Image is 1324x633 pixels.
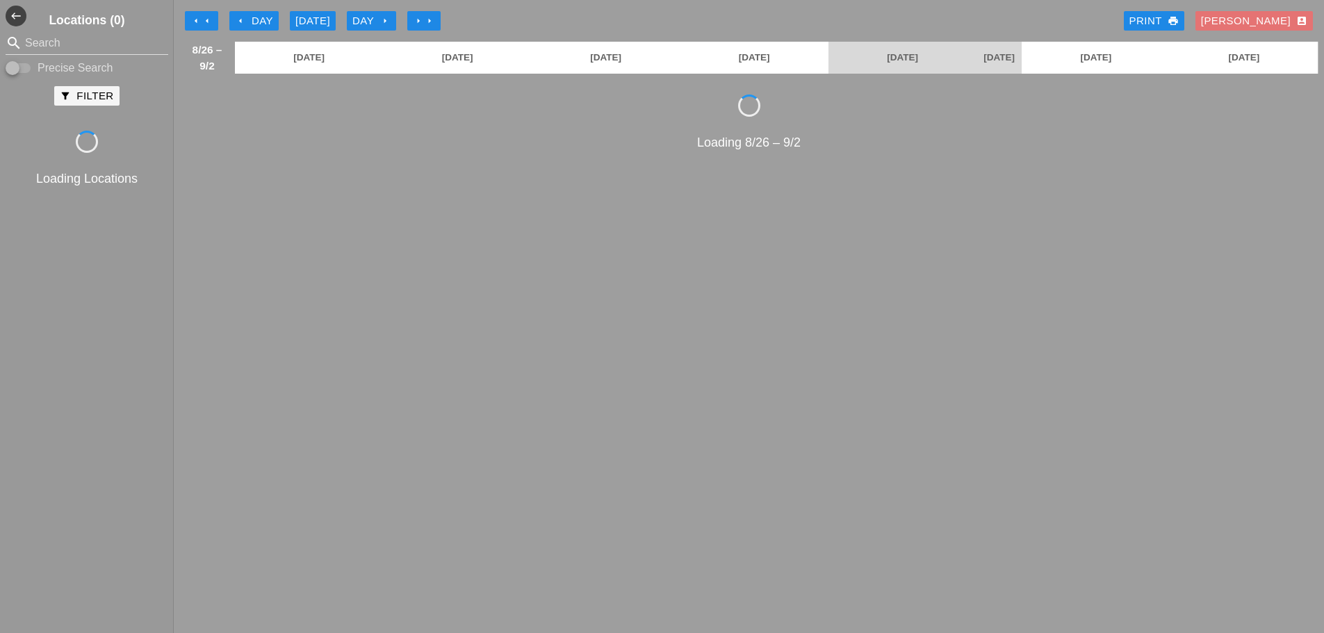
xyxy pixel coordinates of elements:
[54,86,119,106] button: Filter
[202,15,213,26] i: arrow_left
[347,11,396,31] button: Day
[60,90,71,101] i: filter_alt
[1124,11,1184,31] a: Print
[60,88,113,104] div: Filter
[1170,42,1318,74] a: [DATE]
[379,15,391,26] i: arrow_right
[235,15,246,26] i: arrow_left
[190,15,202,26] i: arrow_left
[6,6,26,26] button: Shrink Sidebar
[235,42,383,74] a: [DATE]
[6,6,26,26] i: west
[407,11,441,31] button: Move Ahead 1 Week
[235,13,273,29] div: Day
[6,60,168,76] div: Enable Precise search to match search terms exactly.
[3,170,171,188] div: Loading Locations
[179,133,1318,152] div: Loading 8/26 – 9/2
[1296,15,1307,26] i: account_box
[186,42,228,74] span: 8/26 – 9/2
[532,42,680,74] a: [DATE]
[976,42,1022,74] a: [DATE]
[1129,13,1179,29] div: Print
[413,15,424,26] i: arrow_right
[185,11,218,31] button: Move Back 1 Week
[1201,13,1307,29] div: [PERSON_NAME]
[383,42,531,74] a: [DATE]
[424,15,435,26] i: arrow_right
[352,13,391,29] div: Day
[229,11,279,31] button: Day
[6,35,22,51] i: search
[680,42,828,74] a: [DATE]
[25,32,149,54] input: Search
[1195,11,1313,31] button: [PERSON_NAME]
[290,11,336,31] button: [DATE]
[295,13,330,29] div: [DATE]
[1168,15,1179,26] i: print
[38,61,113,75] label: Precise Search
[1022,42,1170,74] a: [DATE]
[828,42,976,74] a: [DATE]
